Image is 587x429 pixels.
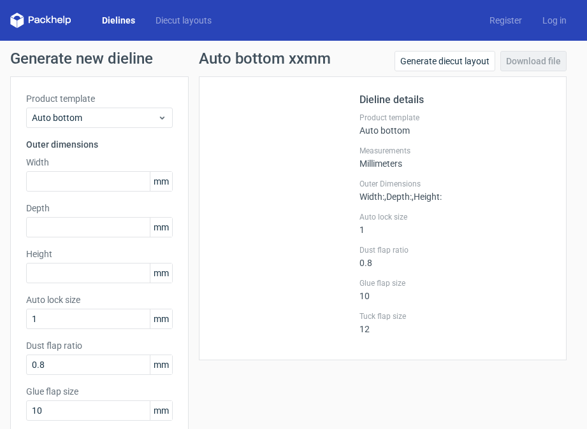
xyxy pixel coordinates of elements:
[26,202,173,215] label: Depth
[26,248,173,260] label: Height
[32,111,157,124] span: Auto bottom
[359,311,551,334] div: 12
[359,92,551,108] h2: Dieline details
[359,113,551,123] label: Product template
[150,172,172,191] span: mm
[359,278,551,301] div: 10
[384,192,412,202] span: , Depth :
[26,138,173,151] h3: Outer dimensions
[359,212,551,222] label: Auto lock size
[150,355,172,374] span: mm
[412,192,442,202] span: , Height :
[26,385,173,398] label: Glue flap size
[359,146,551,169] div: Millimeters
[92,14,145,27] a: Dielines
[145,14,222,27] a: Diecut layouts
[150,401,172,420] span: mm
[26,339,173,352] label: Dust flap ratio
[359,192,384,202] span: Width :
[532,14,577,27] a: Log in
[150,218,172,237] span: mm
[26,156,173,169] label: Width
[150,309,172,328] span: mm
[359,278,551,288] label: Glue flap size
[359,146,551,156] label: Measurements
[479,14,532,27] a: Register
[199,51,331,66] h1: Auto bottom xxmm
[359,179,551,189] label: Outer Dimensions
[395,51,495,71] a: Generate diecut layout
[359,245,551,268] div: 0.8
[150,264,172,283] span: mm
[359,212,551,235] div: 1
[359,113,551,136] div: Auto bottom
[26,293,173,306] label: Auto lock size
[26,92,173,105] label: Product template
[359,245,551,255] label: Dust flap ratio
[359,311,551,321] label: Tuck flap size
[10,51,577,66] h1: Generate new dieline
